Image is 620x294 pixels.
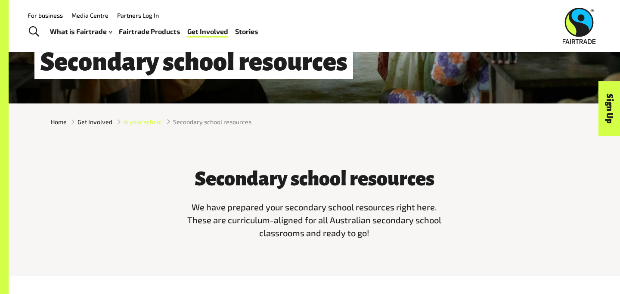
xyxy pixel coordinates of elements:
a: Get Involved [187,25,228,38]
span: Secondary school resources [173,117,251,126]
h3: Secondary school resources [185,168,443,190]
img: Fairtrade Australia New Zealand logo [563,8,596,44]
a: For business [28,12,63,19]
a: Toggle Search [23,21,44,43]
a: Home [51,117,67,126]
a: In your school [123,117,162,126]
a: Media Centre [71,12,108,19]
a: Stories [235,25,258,38]
a: What is Fairtrade [50,25,112,38]
span: We have prepared your secondary school resources right here. These are curriculum-aligned for all... [187,202,441,238]
a: Partners Log In [117,12,159,19]
a: Fairtrade Products [119,25,180,38]
a: Get Involved [77,117,112,126]
h1: Secondary school resources [34,46,353,79]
